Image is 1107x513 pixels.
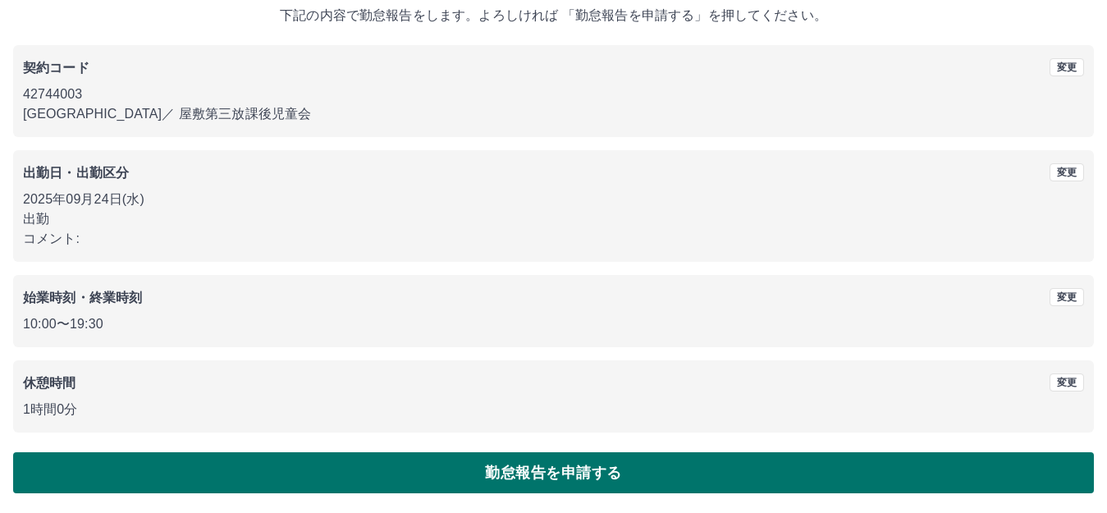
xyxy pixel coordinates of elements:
[13,452,1094,493] button: 勤怠報告を申請する
[23,104,1084,124] p: [GEOGRAPHIC_DATA] ／ 屋敷第三放課後児童会
[23,291,142,305] b: 始業時刻・終業時刻
[1050,288,1084,306] button: 変更
[23,314,1084,334] p: 10:00 〜 19:30
[13,6,1094,25] p: 下記の内容で勤怠報告をします。よろしければ 「勤怠報告を申請する」を押してください。
[23,400,1084,419] p: 1時間0分
[23,166,129,180] b: 出勤日・出勤区分
[23,209,1084,229] p: 出勤
[1050,58,1084,76] button: 変更
[23,85,1084,104] p: 42744003
[1050,373,1084,392] button: 変更
[23,229,1084,249] p: コメント:
[23,190,1084,209] p: 2025年09月24日(水)
[1050,163,1084,181] button: 変更
[23,376,76,390] b: 休憩時間
[23,61,89,75] b: 契約コード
